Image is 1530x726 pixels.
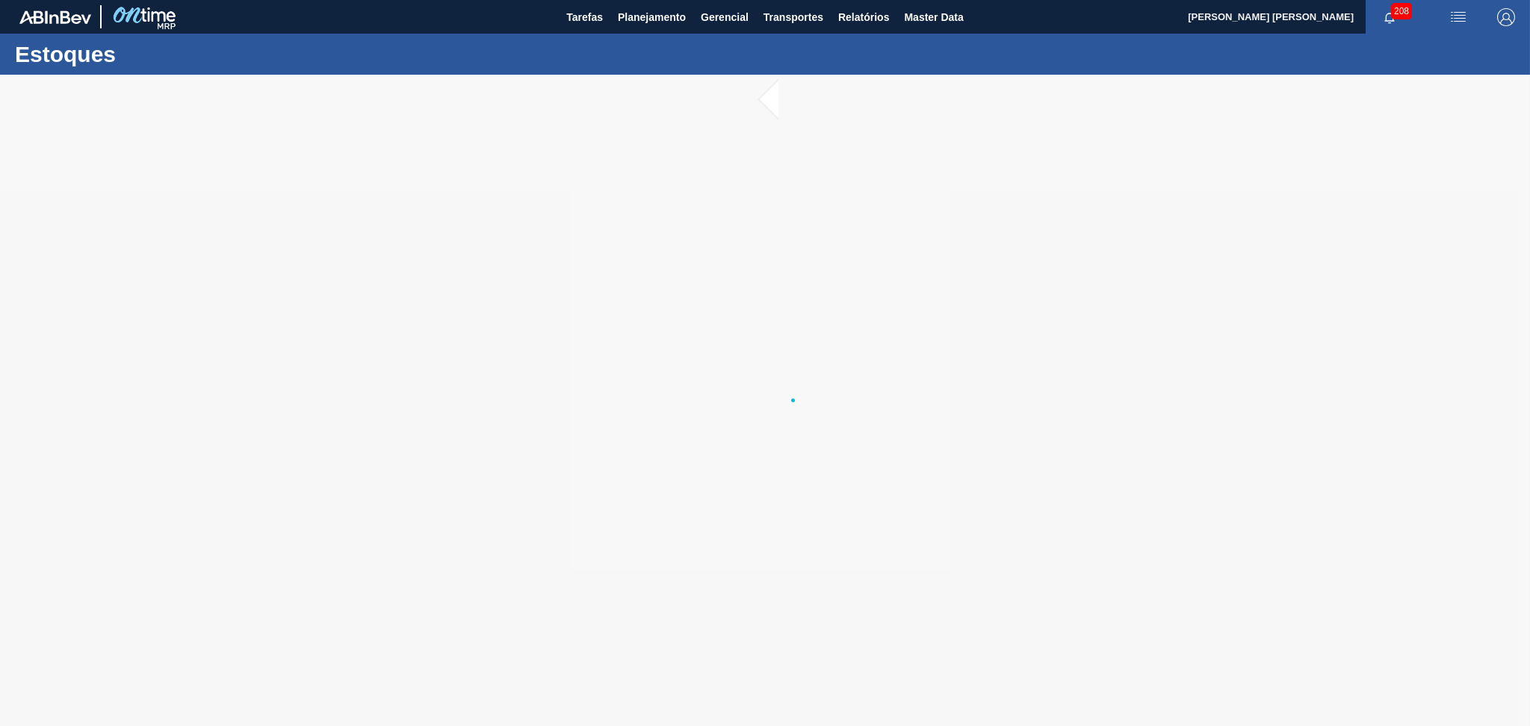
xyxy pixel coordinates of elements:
[566,8,603,26] span: Tarefas
[1391,3,1412,19] span: 208
[904,8,963,26] span: Master Data
[701,8,749,26] span: Gerencial
[15,46,280,63] h1: Estoques
[764,8,823,26] span: Transportes
[19,10,91,24] img: TNhmsLtSVTkK8tSr43FrP2fwEKptu5GPRR3wAAAABJRU5ErkJggg==
[1366,7,1413,28] button: Notificações
[618,8,686,26] span: Planejamento
[1497,8,1515,26] img: Logout
[838,8,889,26] span: Relatórios
[1449,8,1467,26] img: userActions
